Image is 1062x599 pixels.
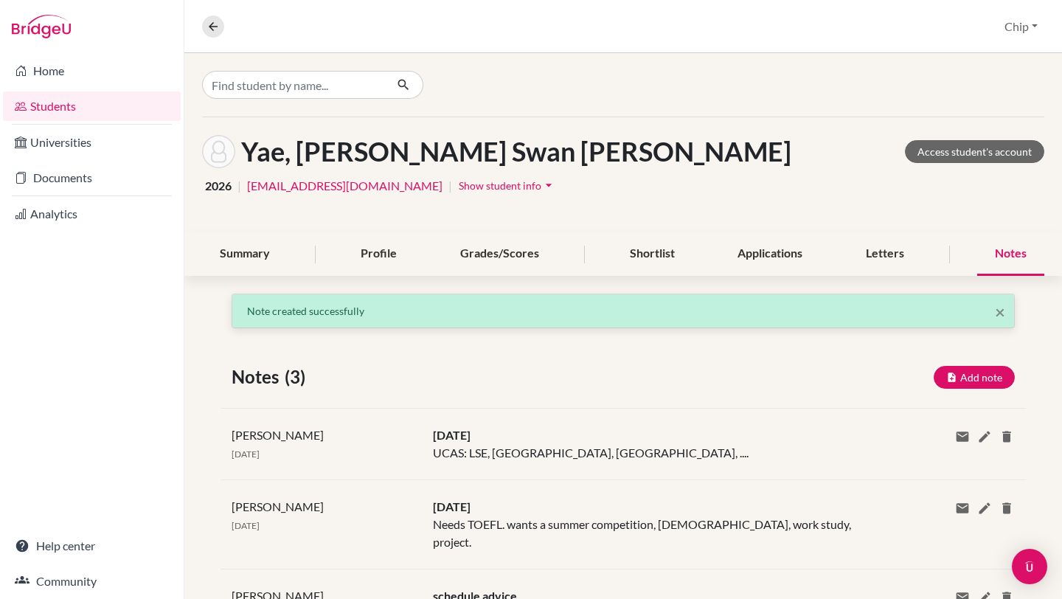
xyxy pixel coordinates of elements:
div: Open Intercom Messenger [1012,549,1047,584]
div: Letters [848,232,922,276]
button: Close [995,303,1005,321]
button: Add note [934,366,1015,389]
a: Access student's account [905,140,1044,163]
span: Show student info [459,179,541,192]
span: | [237,177,241,195]
span: | [448,177,452,195]
span: [DATE] [232,449,260,460]
span: 2026 [205,177,232,195]
div: UCAS: LSE, [GEOGRAPHIC_DATA], [GEOGRAPHIC_DATA], .... [422,426,892,462]
span: [DATE] [232,520,260,531]
a: Help center [3,531,181,561]
div: Summary [202,232,288,276]
div: Shortlist [612,232,693,276]
a: [EMAIL_ADDRESS][DOMAIN_NAME] [247,177,442,195]
div: Applications [720,232,820,276]
button: Show student infoarrow_drop_down [458,174,557,197]
button: Chip [998,13,1044,41]
a: Universities [3,128,181,157]
a: Analytics [3,199,181,229]
span: (3) [285,364,311,390]
div: Grades/Scores [442,232,557,276]
span: × [995,301,1005,322]
h1: Yae, [PERSON_NAME] Swan [PERSON_NAME] [241,136,791,167]
span: [PERSON_NAME] [232,428,324,442]
a: Home [3,56,181,86]
p: Note created successfully [247,303,999,319]
span: [DATE] [433,499,471,513]
div: Profile [343,232,414,276]
span: Notes [232,364,285,390]
i: arrow_drop_down [541,178,556,193]
a: Students [3,91,181,121]
div: Needs TOEFL. wants a summer competition, [DEMOGRAPHIC_DATA], work study, project. [422,498,892,551]
img: Bridge-U [12,15,71,38]
a: Community [3,567,181,596]
span: [DATE] [433,428,471,442]
div: Notes [977,232,1044,276]
img: Kaung Khant Swan Steven Khine Yae's avatar [202,135,235,168]
input: Find student by name... [202,71,385,99]
a: Documents [3,163,181,193]
span: [PERSON_NAME] [232,499,324,513]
